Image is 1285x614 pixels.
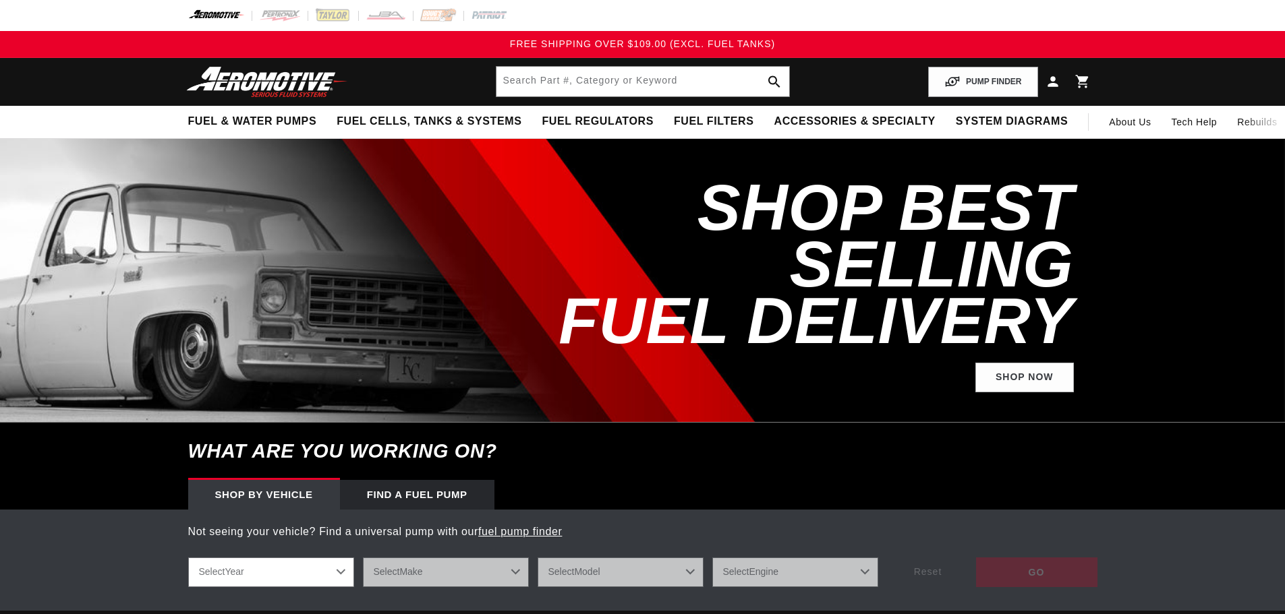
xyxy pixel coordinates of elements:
[956,115,1068,129] span: System Diagrams
[674,115,754,129] span: Fuel Filters
[363,557,529,587] select: Make
[337,115,521,129] span: Fuel Cells, Tanks & Systems
[496,67,789,96] input: Search by Part Number, Category or Keyword
[478,526,562,537] a: fuel pump finder
[764,106,946,137] summary: Accessories & Specialty
[154,423,1131,480] h6: What are you working on?
[340,480,494,510] div: Find a Fuel Pump
[497,179,1074,349] h2: SHOP BEST SELLING FUEL DELIVERY
[538,557,704,587] select: Model
[712,557,878,587] select: Engine
[326,106,532,137] summary: Fuel Cells, Tanks & Systems
[188,480,340,510] div: Shop by vehicle
[532,106,663,137] summary: Fuel Regulators
[1172,115,1218,129] span: Tech Help
[183,66,351,98] img: Aeromotive
[188,557,354,587] select: Year
[975,363,1074,393] a: Shop Now
[1099,106,1161,138] a: About Us
[188,523,1097,541] p: Not seeing your vehicle? Find a universal pump with our
[188,115,317,129] span: Fuel & Water Pumps
[1109,117,1151,127] span: About Us
[946,106,1078,137] summary: System Diagrams
[542,115,653,129] span: Fuel Regulators
[760,67,789,96] button: search button
[928,67,1037,97] button: PUMP FINDER
[1237,115,1277,129] span: Rebuilds
[178,106,327,137] summary: Fuel & Water Pumps
[510,38,775,49] span: FREE SHIPPING OVER $109.00 (EXCL. FUEL TANKS)
[1162,106,1228,138] summary: Tech Help
[774,115,936,129] span: Accessories & Specialty
[664,106,764,137] summary: Fuel Filters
